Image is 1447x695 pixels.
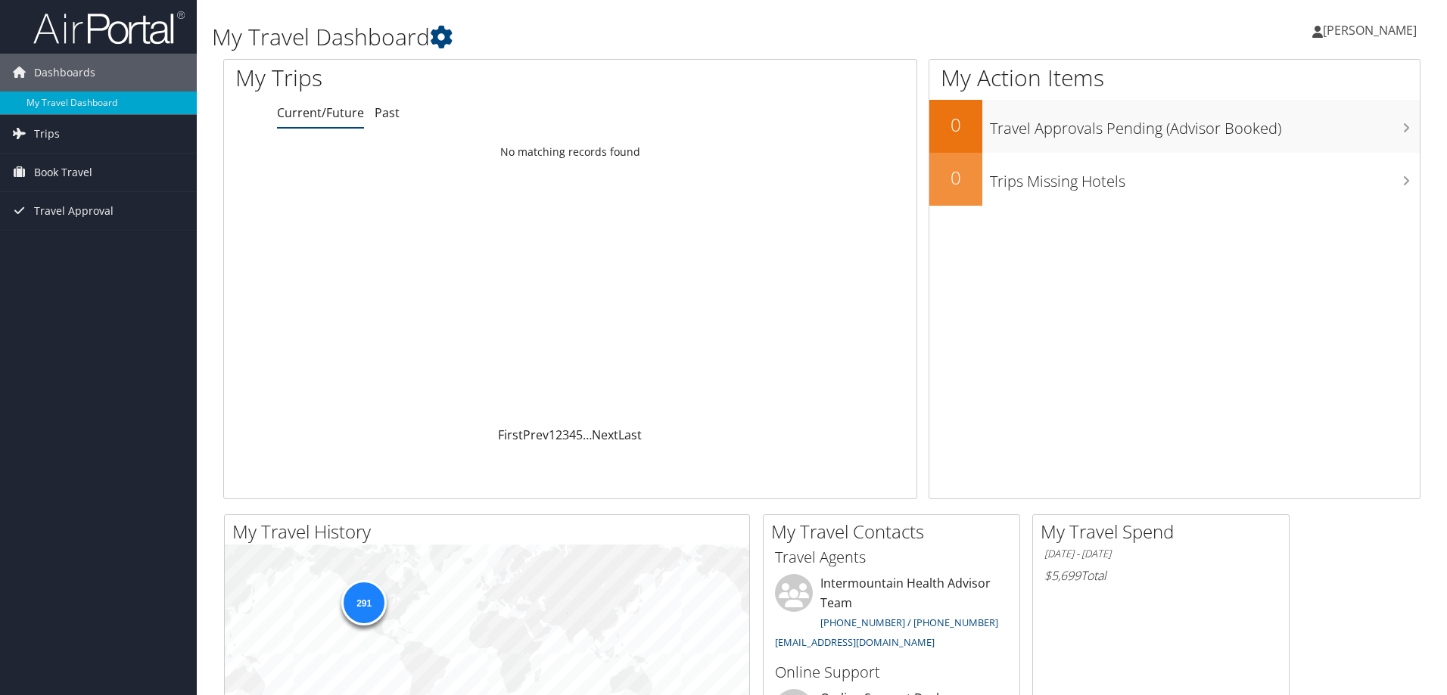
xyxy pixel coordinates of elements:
[34,54,95,92] span: Dashboards
[34,115,60,153] span: Trips
[990,110,1420,139] h3: Travel Approvals Pending (Advisor Booked)
[375,104,400,121] a: Past
[277,104,364,121] a: Current/Future
[34,154,92,191] span: Book Travel
[929,62,1420,94] h1: My Action Items
[1041,519,1289,545] h2: My Travel Spend
[34,192,114,230] span: Travel Approval
[1044,567,1277,584] h6: Total
[929,100,1420,153] a: 0Travel Approvals Pending (Advisor Booked)
[1312,8,1432,53] a: [PERSON_NAME]
[1044,567,1081,584] span: $5,699
[929,112,982,138] h2: 0
[212,21,1025,53] h1: My Travel Dashboard
[775,662,1008,683] h3: Online Support
[771,519,1019,545] h2: My Travel Contacts
[990,163,1420,192] h3: Trips Missing Hotels
[523,427,549,443] a: Prev
[767,574,1016,655] li: Intermountain Health Advisor Team
[929,153,1420,206] a: 0Trips Missing Hotels
[576,427,583,443] a: 5
[583,427,592,443] span: …
[775,635,935,649] a: [EMAIL_ADDRESS][DOMAIN_NAME]
[1323,22,1417,39] span: [PERSON_NAME]
[341,580,387,625] div: 291
[592,427,618,443] a: Next
[224,138,916,166] td: No matching records found
[569,427,576,443] a: 4
[820,616,998,629] a: [PHONE_NUMBER] / [PHONE_NUMBER]
[555,427,562,443] a: 2
[562,427,569,443] a: 3
[33,10,185,45] img: airportal-logo.png
[232,519,749,545] h2: My Travel History
[549,427,555,443] a: 1
[775,547,1008,568] h3: Travel Agents
[1044,547,1277,561] h6: [DATE] - [DATE]
[498,427,523,443] a: First
[929,165,982,191] h2: 0
[235,62,617,94] h1: My Trips
[618,427,642,443] a: Last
